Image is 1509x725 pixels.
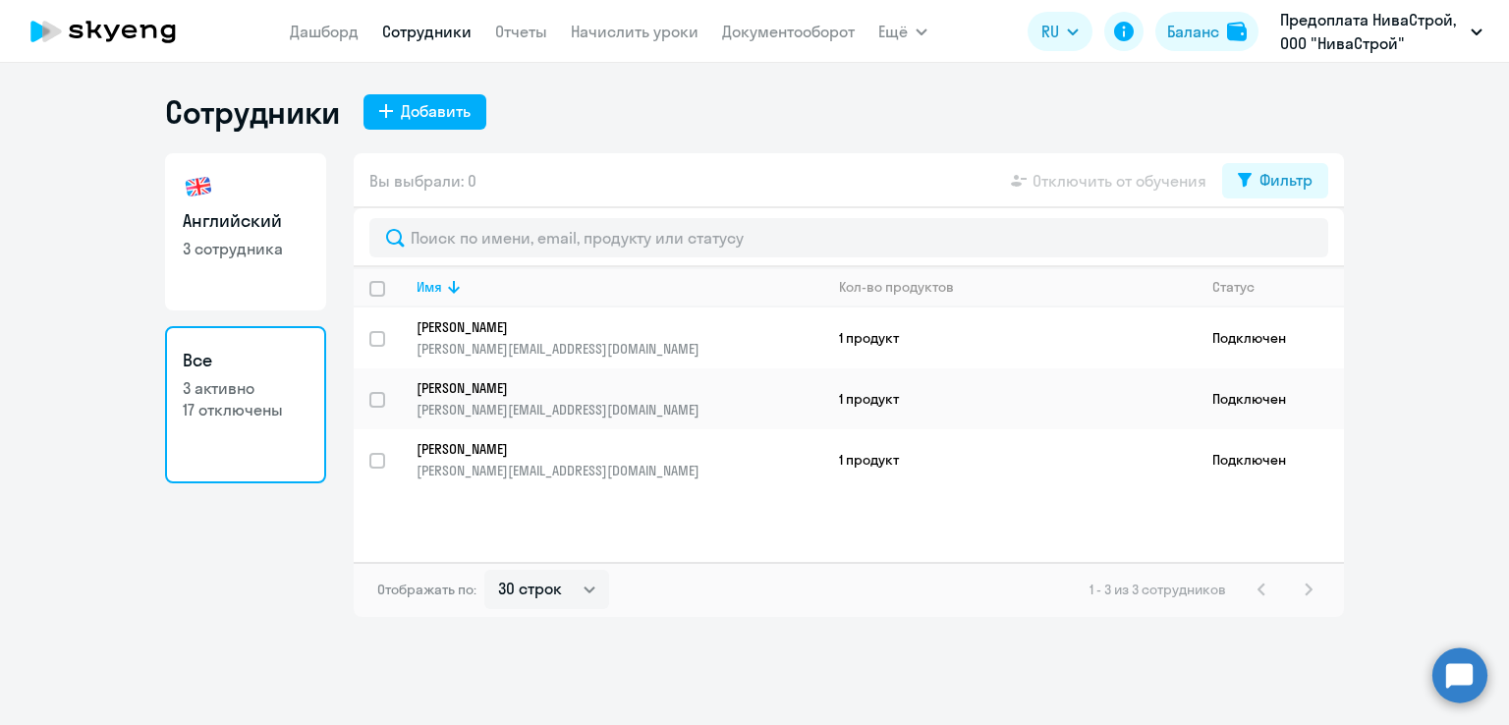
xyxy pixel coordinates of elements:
[417,379,822,418] a: [PERSON_NAME][PERSON_NAME][EMAIL_ADDRESS][DOMAIN_NAME]
[571,22,699,41] a: Начислить уроки
[417,318,822,358] a: [PERSON_NAME][PERSON_NAME][EMAIL_ADDRESS][DOMAIN_NAME]
[1222,163,1328,198] button: Фильтр
[183,348,308,373] h3: Все
[417,278,822,296] div: Имя
[183,377,308,399] p: 3 активно
[382,22,472,41] a: Сотрудники
[417,462,822,479] p: [PERSON_NAME][EMAIL_ADDRESS][DOMAIN_NAME]
[823,307,1197,368] td: 1 продукт
[417,340,822,358] p: [PERSON_NAME][EMAIL_ADDRESS][DOMAIN_NAME]
[1212,278,1255,296] div: Статус
[363,94,486,130] button: Добавить
[823,368,1197,429] td: 1 продукт
[369,169,476,193] span: Вы выбрали: 0
[1155,12,1258,51] button: Балансbalance
[183,399,308,420] p: 17 отключены
[417,440,796,458] p: [PERSON_NAME]
[417,278,442,296] div: Имя
[839,278,954,296] div: Кол-во продуктов
[165,326,326,483] a: Все3 активно17 отключены
[1270,8,1492,55] button: Предоплата НиваСтрой, ООО "НиваСтрой"
[1259,168,1313,192] div: Фильтр
[417,401,822,418] p: [PERSON_NAME][EMAIL_ADDRESS][DOMAIN_NAME]
[290,22,359,41] a: Дашборд
[183,238,308,259] p: 3 сотрудника
[369,218,1328,257] input: Поиск по имени, email, продукту или статусу
[417,318,796,336] p: [PERSON_NAME]
[1197,307,1344,368] td: Подключен
[183,171,214,202] img: english
[878,12,927,51] button: Ещё
[1197,368,1344,429] td: Подключен
[823,429,1197,490] td: 1 продукт
[1167,20,1219,43] div: Баланс
[1280,8,1463,55] p: Предоплата НиваСтрой, ООО "НиваСтрой"
[1212,278,1343,296] div: Статус
[1028,12,1092,51] button: RU
[417,440,822,479] a: [PERSON_NAME][PERSON_NAME][EMAIL_ADDRESS][DOMAIN_NAME]
[401,99,471,123] div: Добавить
[1041,20,1059,43] span: RU
[417,379,796,397] p: [PERSON_NAME]
[495,22,547,41] a: Отчеты
[1197,429,1344,490] td: Подключен
[165,153,326,310] a: Английский3 сотрудника
[165,92,340,132] h1: Сотрудники
[1090,581,1226,598] span: 1 - 3 из 3 сотрудников
[1227,22,1247,41] img: balance
[839,278,1196,296] div: Кол-во продуктов
[722,22,855,41] a: Документооборот
[377,581,476,598] span: Отображать по:
[183,208,308,234] h3: Английский
[878,20,908,43] span: Ещё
